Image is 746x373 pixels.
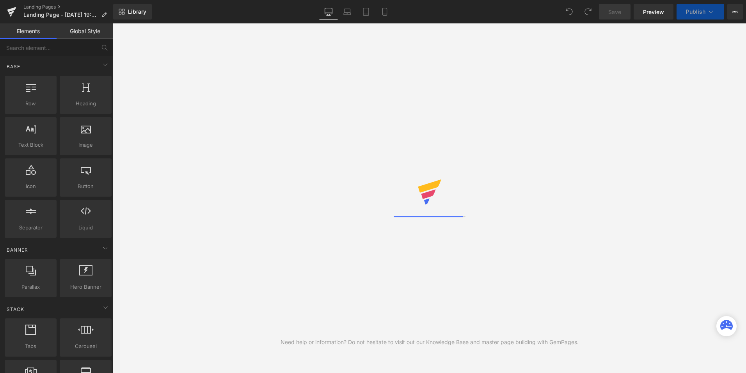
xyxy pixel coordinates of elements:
a: Desktop [319,4,338,20]
button: Publish [677,4,724,20]
span: Save [608,8,621,16]
a: Landing Pages [23,4,113,10]
span: Library [128,8,146,15]
span: Banner [6,246,29,254]
span: Stack [6,306,25,313]
button: Undo [561,4,577,20]
span: Image [62,141,109,149]
a: Preview [634,4,673,20]
span: Preview [643,8,664,16]
span: Button [62,182,109,190]
span: Publish [686,9,705,15]
a: New Library [113,4,152,20]
span: Liquid [62,224,109,232]
a: Global Style [57,23,113,39]
span: Carousel [62,342,109,350]
a: Mobile [375,4,394,20]
span: Row [7,99,54,108]
a: Tablet [357,4,375,20]
button: Redo [580,4,596,20]
span: Icon [7,182,54,190]
span: Landing Page - [DATE] 19:51:27 [23,12,98,18]
span: Tabs [7,342,54,350]
span: Separator [7,224,54,232]
span: Heading [62,99,109,108]
div: Need help or information? Do not hesitate to visit out our Knowledge Base and master page buildin... [281,338,579,346]
span: Text Block [7,141,54,149]
button: More [727,4,743,20]
a: Laptop [338,4,357,20]
span: Hero Banner [62,283,109,291]
span: Parallax [7,283,54,291]
span: Base [6,63,21,70]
